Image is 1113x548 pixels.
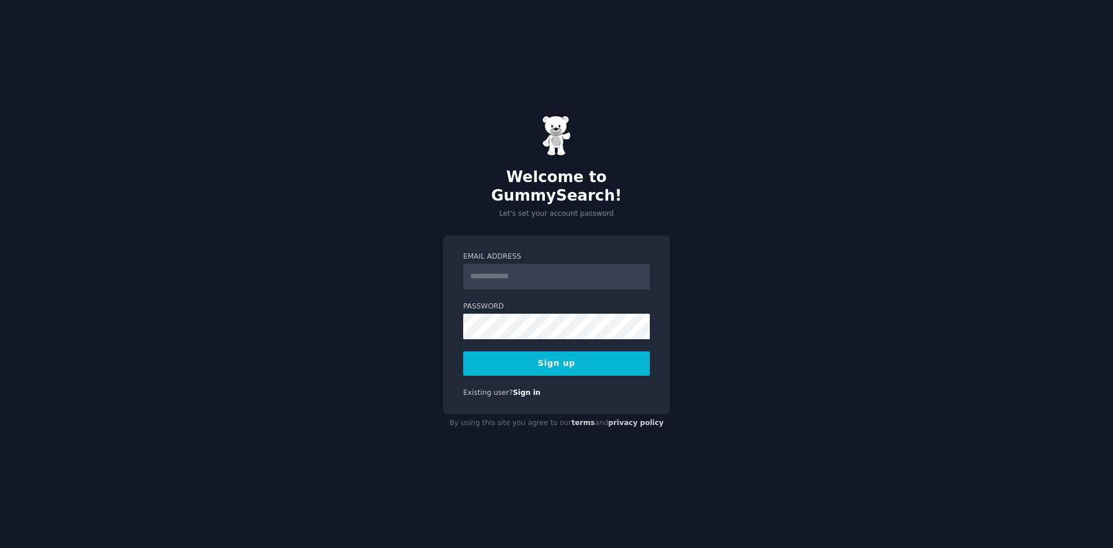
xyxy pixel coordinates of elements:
label: Email Address [463,252,650,262]
a: Sign in [513,389,541,397]
button: Sign up [463,351,650,376]
img: Gummy Bear [542,115,571,156]
a: terms [572,419,595,427]
h2: Welcome to GummySearch! [443,168,670,205]
label: Password [463,302,650,312]
p: Let's set your account password [443,209,670,219]
a: privacy policy [608,419,664,427]
span: Existing user? [463,389,513,397]
div: By using this site you agree to our and [443,414,670,433]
